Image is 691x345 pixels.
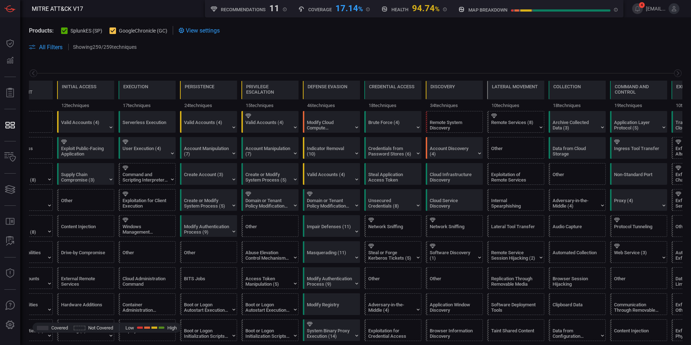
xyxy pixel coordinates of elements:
div: Other [123,250,168,261]
div: T1021: Remote Services [487,111,544,133]
span: [EMAIL_ADDRESS][DOMAIN_NAME] [646,6,666,12]
div: T1543: Create or Modify System Process [180,189,237,211]
div: T1040: Network Sniffing [364,215,421,237]
div: Other (Not covered) [119,241,176,263]
span: Not Covered [88,325,113,331]
div: T1115: Clipboard Data (Not covered) [549,293,606,315]
div: Protocol Tunneling [614,224,659,235]
div: Software Discovery (1) [430,250,475,261]
div: Data from Configuration Repository (2) [553,328,598,339]
div: TA0005: Defense Evasion [303,81,360,111]
div: Exploit Public-Facing Application [61,146,106,157]
div: T1078: Valid Accounts [57,111,114,133]
div: T1528: Steal Application Access Token [364,163,421,185]
button: Ask Us A Question [1,297,19,314]
h5: map breakdown [468,7,507,13]
div: Network Sniffing [430,224,475,235]
div: Unsecured Credentials (8) [368,198,413,209]
span: % [358,5,363,13]
div: Create Account (3) [184,172,229,183]
div: Adversary-in-the-Middle (4) [553,198,598,209]
div: Container Administration Command [123,302,168,313]
div: T1036: Masquerading [303,241,360,263]
div: T1557: Adversary-in-the-Middle (Not covered) [549,189,606,211]
div: Persistence [185,84,214,89]
div: Other (Not covered) [180,241,237,263]
div: TA0002: Execution [119,81,176,111]
div: T1134: Access Token Manipulation (Not covered) [241,267,299,289]
div: T1557: Adversary-in-the-Middle (Not covered) [364,293,421,315]
div: T1091: Replication Through Removable Media (Not covered) [487,267,544,289]
div: Other [368,276,413,287]
div: Internal Spearphishing [491,198,536,209]
div: T1119: Automated Collection (Not covered) [549,241,606,263]
div: TA0008: Lateral Movement [487,81,544,111]
div: Software Deployment Tools [491,302,536,313]
div: T1059: Command and Scripting Interpreter [119,163,176,185]
div: Steal Application Access Token [368,172,413,183]
span: View settings [186,27,220,34]
div: T1556: Modify Authentication Process [180,215,237,237]
button: Cards [1,181,19,198]
div: Supply Chain Compromise (3) [61,172,106,183]
div: Proxy (4) [614,198,659,209]
div: T1080: Taint Shared Content (Not covered) [487,319,544,341]
div: T1578: Modify Cloud Compute Infrastructure [303,111,360,133]
div: Command and Scripting Interpreter (12) [123,172,168,183]
div: T1560: Archive Collected Data [549,111,606,133]
div: Cloud Administration Command [123,276,168,287]
div: T1072: Software Deployment Tools (Not covered) [487,293,544,315]
div: T1210: Exploitation of Remote Services (Not covered) [487,163,544,185]
div: T1204: User Execution [119,137,176,159]
div: Remote Service Session Hijacking (2) [491,250,536,261]
div: Archive Collected Data (3) [553,120,598,131]
div: Lateral Tool Transfer [491,224,536,235]
div: Communication Through Removable Media [614,302,659,313]
div: Remote Services (8) [491,120,536,131]
button: All Filters [29,44,63,51]
div: T1217: Browser Information Discovery (Not covered) [426,319,483,341]
div: Exploitation for Client Execution [123,198,168,209]
div: T1558: Steal or Forge Kerberos Tickets [364,241,421,263]
div: T1090: Proxy [610,189,667,211]
div: Boot or Logon Initialization Scripts (5) [245,328,291,339]
div: Other (Not covered) [549,163,606,185]
div: 19 techniques [610,99,667,111]
span: Low [125,325,134,331]
div: Clipboard Data [553,302,598,313]
div: Modify Registry [307,302,352,313]
div: T1526: Cloud Service Discovery [426,189,483,211]
div: T1195: Supply Chain Compromise [57,163,114,185]
div: 34 techniques [426,99,483,111]
div: Application Window Discovery [430,302,475,313]
div: Lateral Movement [492,84,538,89]
div: Modify Cloud Compute Infrastructure (5) [307,120,352,131]
div: Other (Not covered) [487,137,544,159]
div: Execution [123,84,148,89]
span: 4 [639,2,645,8]
div: Modify Authentication Process (9) [184,224,229,235]
div: Valid Accounts (4) [245,120,291,131]
div: Impair Defenses (11) [307,224,352,235]
div: T1556: Modify Authentication Process [303,267,360,289]
div: T1534: Internal Spearphishing (Not covered) [487,189,544,211]
div: T1037: Boot or Logon Initialization Scripts (Not covered) [180,319,237,341]
div: Data from Cloud Storage [553,146,598,157]
div: Steal or Forge Kerberos Tickets (5) [368,250,413,261]
div: 18 techniques [364,99,421,111]
div: Taint Shared Content [491,328,536,339]
div: Other [430,276,475,287]
div: Create or Modify System Process (5) [184,198,229,209]
p: Showing 259 / 259 techniques [73,44,137,50]
div: Remote System Discovery [430,120,475,131]
div: T1105: Ingress Tool Transfer [610,137,667,159]
div: Account Manipulation (7) [245,146,291,157]
div: Domain or Tenant Policy Modification (2) [307,198,352,209]
span: High [167,325,177,331]
div: T1562: Impair Defenses [303,215,360,237]
div: Cloud Infrastructure Discovery [430,172,475,183]
div: 11 [269,3,279,12]
div: Deploy Container [123,328,168,339]
span: GoogleChronicle (GC) [119,28,167,34]
div: Other [61,198,106,209]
